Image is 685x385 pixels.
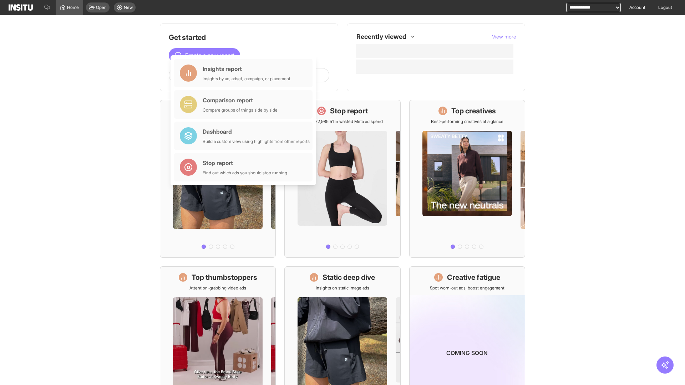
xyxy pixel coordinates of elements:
[203,107,278,113] div: Compare groups of things side by side
[189,285,246,291] p: Attention-grabbing video ads
[203,96,278,104] div: Comparison report
[160,100,276,258] a: What's live nowSee all active ads instantly
[409,100,525,258] a: Top creativesBest-performing creatives at a glance
[169,48,240,62] button: Create a new report
[431,119,503,124] p: Best-performing creatives at a glance
[184,51,234,60] span: Create a new report
[302,119,383,124] p: Save £22,985.51 in wasted Meta ad spend
[203,139,310,144] div: Build a custom view using highlights from other reports
[203,159,287,167] div: Stop report
[192,272,257,282] h1: Top thumbstoppers
[169,32,329,42] h1: Get started
[451,106,496,116] h1: Top creatives
[67,5,79,10] span: Home
[96,5,107,10] span: Open
[203,170,287,176] div: Find out which ads you should stop running
[284,100,400,258] a: Stop reportSave £22,985.51 in wasted Meta ad spend
[203,127,310,136] div: Dashboard
[124,5,133,10] span: New
[330,106,368,116] h1: Stop report
[492,33,516,40] button: View more
[323,272,375,282] h1: Static deep dive
[492,34,516,40] span: View more
[9,4,33,11] img: Logo
[316,285,369,291] p: Insights on static image ads
[203,76,290,82] div: Insights by ad, adset, campaign, or placement
[203,65,290,73] div: Insights report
